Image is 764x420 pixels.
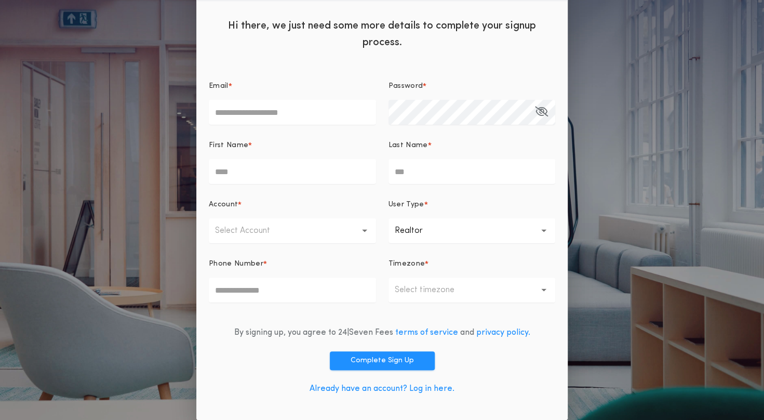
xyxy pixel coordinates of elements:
a: terms of service [395,329,458,337]
div: Hi there, we just need some more details to complete your signup process. [196,9,568,56]
p: Select Account [215,225,287,237]
a: privacy policy. [476,329,530,337]
input: Email* [209,100,376,125]
div: By signing up, you agree to 24|Seven Fees and [234,326,530,339]
p: Email [209,81,229,91]
p: User Type [388,200,424,210]
input: Password* [388,100,556,125]
p: Password [388,81,423,91]
button: Select timezone [388,278,556,303]
button: Select Account [209,218,376,243]
button: Complete Sign Up [330,351,435,370]
a: Already have an account? Log in here. [310,385,454,393]
p: Timezone [388,259,425,269]
p: Account [209,200,238,210]
p: Realtor [395,225,439,237]
p: Phone Number [209,259,263,269]
p: Last Name [388,140,428,151]
button: Password* [535,100,548,125]
p: Select timezone [395,284,471,296]
input: First Name* [209,159,376,184]
input: Phone Number* [209,278,376,303]
p: First Name [209,140,248,151]
input: Last Name* [388,159,556,184]
button: Realtor [388,218,556,243]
